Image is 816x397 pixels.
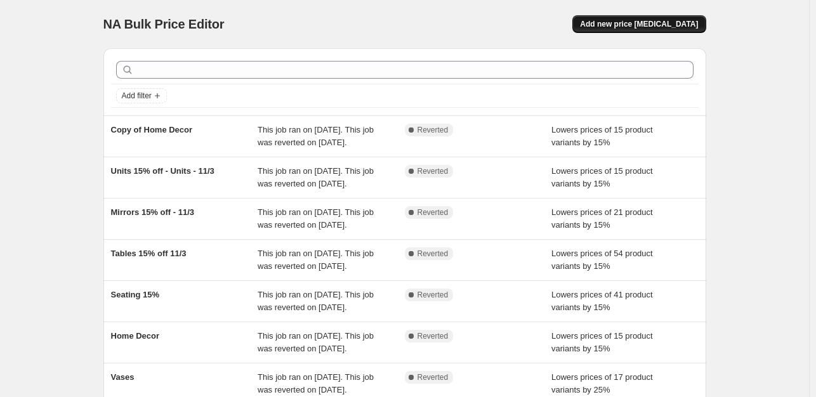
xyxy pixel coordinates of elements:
[258,125,374,147] span: This job ran on [DATE]. This job was reverted on [DATE].
[580,19,698,29] span: Add new price [MEDICAL_DATA]
[258,372,374,394] span: This job ran on [DATE]. This job was reverted on [DATE].
[418,207,449,218] span: Reverted
[418,331,449,341] span: Reverted
[551,125,653,147] span: Lowers prices of 15 product variants by 15%
[258,207,374,230] span: This job ran on [DATE]. This job was reverted on [DATE].
[111,207,195,217] span: Mirrors 15% off - 11/3
[111,249,187,258] span: Tables 15% off 11/3
[572,15,706,33] button: Add new price [MEDICAL_DATA]
[116,88,167,103] button: Add filter
[551,290,653,312] span: Lowers prices of 41 product variants by 15%
[258,290,374,312] span: This job ran on [DATE]. This job was reverted on [DATE].
[258,331,374,353] span: This job ran on [DATE]. This job was reverted on [DATE].
[103,17,225,31] span: NA Bulk Price Editor
[551,249,653,271] span: Lowers prices of 54 product variants by 15%
[418,249,449,259] span: Reverted
[418,290,449,300] span: Reverted
[551,372,653,394] span: Lowers prices of 17 product variants by 25%
[258,249,374,271] span: This job ran on [DATE]. This job was reverted on [DATE].
[111,331,160,341] span: Home Decor
[111,372,135,382] span: Vases
[551,331,653,353] span: Lowers prices of 15 product variants by 15%
[418,125,449,135] span: Reverted
[418,372,449,382] span: Reverted
[551,207,653,230] span: Lowers prices of 21 product variants by 15%
[111,166,214,176] span: Units 15% off - Units - 11/3
[418,166,449,176] span: Reverted
[122,91,152,101] span: Add filter
[551,166,653,188] span: Lowers prices of 15 product variants by 15%
[258,166,374,188] span: This job ran on [DATE]. This job was reverted on [DATE].
[111,125,193,134] span: Copy of Home Decor
[111,290,160,299] span: Seating 15%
